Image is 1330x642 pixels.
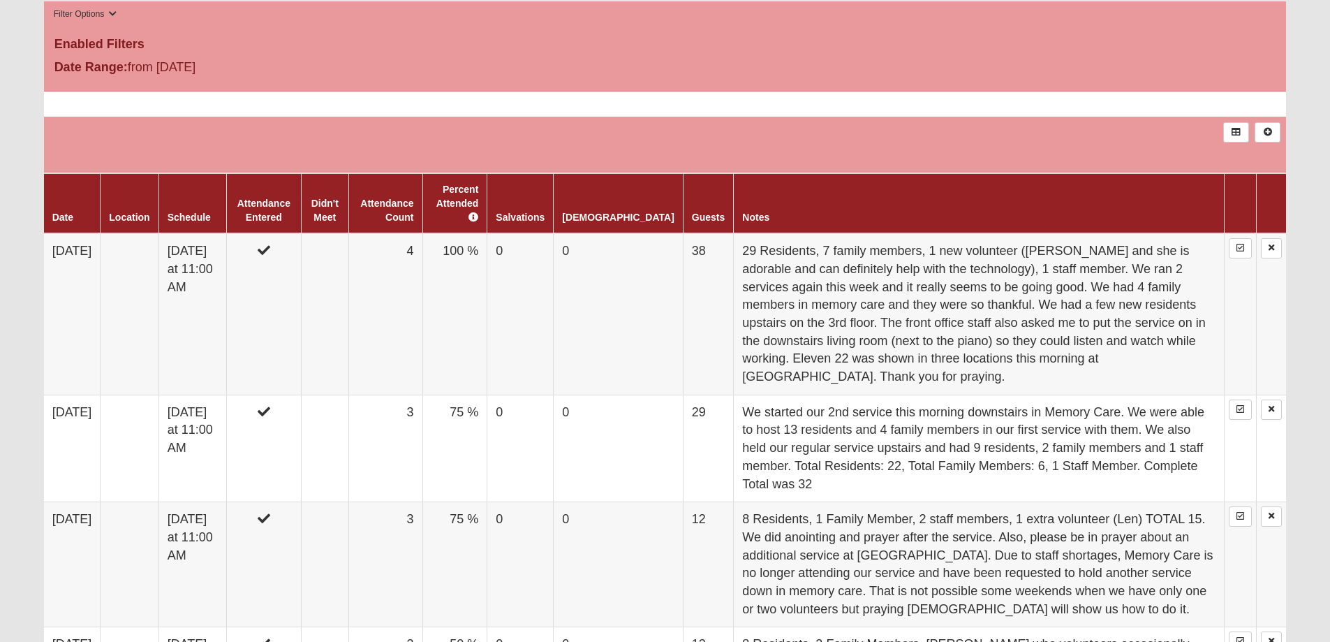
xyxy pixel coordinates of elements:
a: Location [109,212,149,223]
a: Attendance Entered [237,198,290,223]
td: [DATE] [44,502,101,627]
th: Guests [683,173,733,233]
a: Export to Excel [1223,122,1249,143]
td: 8 Residents, 1 Family Member, 2 staff members, 1 extra volunteer (Len) TOTAL 15. We did anointing... [734,502,1225,627]
td: 4 [348,233,422,395]
a: Enter Attendance [1229,506,1252,527]
h4: Enabled Filters [54,37,1276,52]
a: Schedule [168,212,211,223]
td: 0 [487,233,554,395]
td: [DATE] at 11:00 AM [158,395,226,502]
th: [DEMOGRAPHIC_DATA] [554,173,683,233]
td: We started our 2nd service this morning downstairs in Memory Care. We were able to host 13 reside... [734,395,1225,502]
td: 0 [487,502,554,627]
a: Percent Attended [436,184,479,223]
label: Date Range: [54,58,128,77]
a: Attendance Count [360,198,413,223]
a: Alt+N [1255,122,1280,143]
div: from [DATE] [44,58,458,80]
td: 75 % [422,395,487,502]
td: 29 Residents, 7 family members, 1 new volunteer ([PERSON_NAME] and she is adorable and can defini... [734,233,1225,395]
a: Delete [1261,400,1282,420]
td: [DATE] at 11:00 AM [158,233,226,395]
td: 29 [683,395,733,502]
a: Notes [742,212,769,223]
a: Delete [1261,238,1282,258]
td: 100 % [422,233,487,395]
td: [DATE] [44,395,101,502]
a: Didn't Meet [311,198,339,223]
a: Enter Attendance [1229,400,1252,420]
td: 38 [683,233,733,395]
th: Salvations [487,173,554,233]
td: 3 [348,502,422,627]
td: [DATE] [44,233,101,395]
td: [DATE] at 11:00 AM [158,502,226,627]
td: 0 [554,233,683,395]
a: Date [52,212,73,223]
td: 12 [683,502,733,627]
td: 3 [348,395,422,502]
a: Enter Attendance [1229,238,1252,258]
td: 0 [554,502,683,627]
button: Filter Options [50,7,121,22]
td: 75 % [422,502,487,627]
td: 0 [487,395,554,502]
a: Delete [1261,506,1282,527]
td: 0 [554,395,683,502]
